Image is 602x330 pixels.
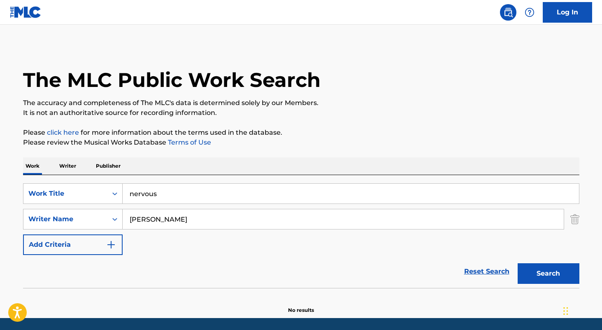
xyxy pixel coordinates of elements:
[570,209,579,229] img: Delete Criterion
[500,4,516,21] a: Public Search
[47,129,79,136] a: click here
[166,138,211,146] a: Terms of Use
[525,7,535,17] img: help
[460,262,514,281] a: Reset Search
[23,98,579,108] p: The accuracy and completeness of The MLC's data is determined solely by our Members.
[23,157,42,175] p: Work
[28,189,102,199] div: Work Title
[503,7,513,17] img: search
[543,2,592,23] a: Log In
[288,297,314,314] p: No results
[23,234,123,255] button: Add Criteria
[106,240,116,250] img: 9d2ae6d4665cec9f34b9.svg
[23,108,579,118] p: It is not an authoritative source for recording information.
[10,6,42,18] img: MLC Logo
[93,157,123,175] p: Publisher
[563,299,568,323] div: Drag
[57,157,79,175] p: Writer
[23,128,579,138] p: Please for more information about the terms used in the database.
[28,214,102,224] div: Writer Name
[561,290,602,330] iframe: Chat Widget
[23,138,579,147] p: Please review the Musical Works Database
[518,263,579,284] button: Search
[23,68,321,92] h1: The MLC Public Work Search
[23,183,579,288] form: Search Form
[521,4,538,21] div: Help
